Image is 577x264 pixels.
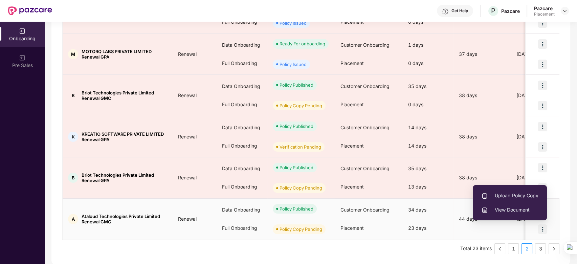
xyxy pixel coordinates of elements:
div: Data Onboarding [217,36,267,54]
div: K [68,132,78,142]
div: 23 days [403,219,453,237]
span: Placement [340,225,364,231]
img: icon [538,101,547,110]
span: Renewal [173,134,202,139]
img: svg+xml;base64,PHN2ZyBpZD0iRHJvcGRvd24tMzJ4MzIiIHhtbG5zPSJodHRwOi8vd3d3LnczLm9yZy8yMDAwL3N2ZyIgd2... [562,8,568,14]
span: MOTORQ LABS PRIVATE LIMITED Renewal GPA [82,49,167,60]
div: 38 days [453,133,511,140]
div: Get Help [451,8,468,14]
span: P [491,7,495,15]
button: right [549,243,559,254]
div: 35 days [403,159,453,178]
div: Data Onboarding [217,118,267,137]
div: 14 days [403,118,453,137]
li: 2 [521,243,532,254]
span: left [498,247,502,251]
span: Renewal [173,175,202,180]
div: 38 days [453,92,511,99]
span: Customer Onboarding [340,207,390,213]
div: 44 days [453,215,511,223]
button: left [494,243,505,254]
span: Placement [340,184,364,190]
div: Policy Published [280,205,313,212]
div: A [68,214,78,224]
img: icon [538,122,547,131]
span: Placement [340,19,364,25]
span: Customer Onboarding [340,83,390,89]
div: Verification Pending [280,144,321,150]
span: Briot Technologies Private Limited Renewal GMC [82,90,167,101]
div: Data Onboarding [217,77,267,95]
li: 1 [508,243,519,254]
img: icon [538,39,547,49]
img: icon [538,224,547,234]
div: Policy Issued [280,20,307,26]
div: 14 days [403,137,453,155]
li: Total 23 items [460,243,492,254]
div: 0 days [403,95,453,114]
div: 35 days [403,77,453,95]
div: Policy Published [280,82,313,88]
span: Customer Onboarding [340,42,390,48]
div: Full Onboarding [217,219,267,237]
div: 0 days [403,54,453,72]
span: Placement [340,102,364,107]
li: Previous Page [494,243,505,254]
img: svg+xml;base64,PHN2ZyBpZD0iSGVscC0zMngzMiIgeG1sbnM9Imh0dHA6Ly93d3cudzMub3JnLzIwMDAvc3ZnIiB3aWR0aD... [442,8,449,15]
div: M [68,49,78,59]
div: 0 days [403,13,453,31]
div: [DATE] [511,50,562,58]
span: Upload Policy Copy [481,192,538,199]
img: icon [538,163,547,172]
div: [DATE] [511,133,562,140]
img: svg+xml;base64,PHN2ZyBpZD0iVXBsb2FkX0xvZ3MiIGRhdGEtbmFtZT0iVXBsb2FkIExvZ3MiIHhtbG5zPSJodHRwOi8vd3... [481,207,488,214]
img: svg+xml;base64,PHN2ZyB3aWR0aD0iMjAiIGhlaWdodD0iMjAiIHZpZXdCb3g9IjAgMCAyMCAyMCIgZmlsbD0ibm9uZSIgeG... [19,54,26,61]
div: Policy Published [280,123,313,130]
span: Placement [340,143,364,149]
span: Customer Onboarding [340,125,390,130]
div: 13 days [403,178,453,196]
div: Full Onboarding [217,54,267,72]
span: Renewal [173,92,202,98]
div: Policy Copy Pending [280,226,322,233]
span: View Document [481,206,538,214]
img: New Pazcare Logo [8,6,52,15]
span: right [552,247,556,251]
img: icon [538,81,547,90]
span: Renewal [173,216,202,222]
div: 38 days [453,174,511,181]
div: Data Onboarding [217,159,267,178]
img: svg+xml;base64,PHN2ZyBpZD0iVXBsb2FkX0xvZ3MiIGRhdGEtbmFtZT0iVXBsb2FkIExvZ3MiIHhtbG5zPSJodHRwOi8vd3... [481,193,488,199]
div: Policy Issued [280,61,307,68]
div: Pazcare [501,8,520,14]
div: Policy Copy Pending [280,184,322,191]
div: 1 days [403,36,453,54]
div: Policy Copy Pending [280,102,322,109]
div: B [68,173,78,183]
div: B [68,90,78,101]
div: Ready For onboarding [280,40,325,47]
a: 2 [522,244,532,254]
span: Customer Onboarding [340,166,390,171]
div: Full Onboarding [217,137,267,155]
li: Next Page [549,243,559,254]
span: Briot Technologies Private Limited Renewal GPA [82,172,167,183]
div: Full Onboarding [217,95,267,114]
img: svg+xml;base64,PHN2ZyB3aWR0aD0iMjAiIGhlaWdodD0iMjAiIHZpZXdCb3g9IjAgMCAyMCAyMCIgZmlsbD0ibm9uZSIgeG... [19,28,26,35]
span: Ataloud Technologies Private Limited Renewal GMC [82,214,167,224]
img: icon [538,18,547,28]
div: 37 days [453,50,511,58]
div: [DATE] [511,174,562,181]
div: 34 days [403,201,453,219]
li: 3 [535,243,546,254]
div: Pazcare [534,5,555,12]
img: icon [538,60,547,69]
a: 3 [535,244,546,254]
div: Full Onboarding [217,178,267,196]
div: Policy Published [280,164,313,171]
span: Placement [340,60,364,66]
a: 1 [508,244,518,254]
span: KREATIO SOFTWARE PRIVATE LIMITED Renewal GPA [82,131,167,142]
div: Data Onboarding [217,201,267,219]
img: icon [538,142,547,152]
